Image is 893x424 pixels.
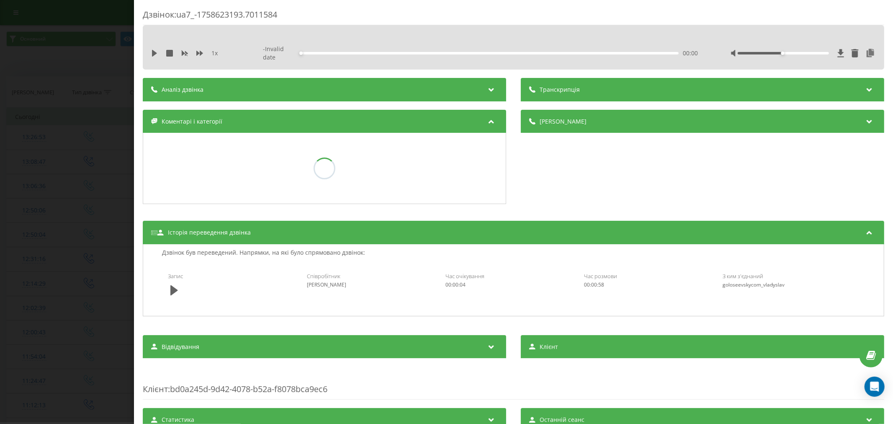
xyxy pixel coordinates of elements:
[445,272,484,280] span: Час очікування
[263,45,301,61] span: - Invalid date
[143,9,884,25] div: Дзвінок : ua7_-1758623193.7011584
[307,282,443,288] div: [PERSON_NAME]
[584,272,617,280] span: Час розмови
[160,248,367,257] p: Дзвінок був переведений. Напрямки, на які було спрямовано дзвінок:
[445,282,582,288] div: 00:00:04
[781,52,784,55] div: Accessibility label
[143,383,168,395] span: Клієнт
[723,282,859,288] div: goloseevskycom_vladyslav
[143,367,884,400] div: : bd0a245d-9d42-4078-b52a-f8078bca9ec6
[584,282,720,288] div: 00:00:58
[162,117,222,126] span: Коментарі і категорії
[540,416,584,424] span: Останній сеанс
[540,117,587,126] span: [PERSON_NAME]
[299,52,303,55] div: Accessibility label
[162,85,203,94] span: Аналіз дзвінка
[307,272,340,280] span: Співробітник
[168,228,251,237] span: Історія переведення дзвінка
[162,343,199,351] span: Відвідування
[211,49,218,57] span: 1 x
[162,416,194,424] span: Статистика
[865,377,885,397] div: Open Intercom Messenger
[723,272,763,280] span: З ким з'єднаний
[540,85,580,94] span: Транскрипція
[683,49,698,57] span: 00:00
[168,272,183,280] span: Запис
[540,343,558,351] span: Клієнт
